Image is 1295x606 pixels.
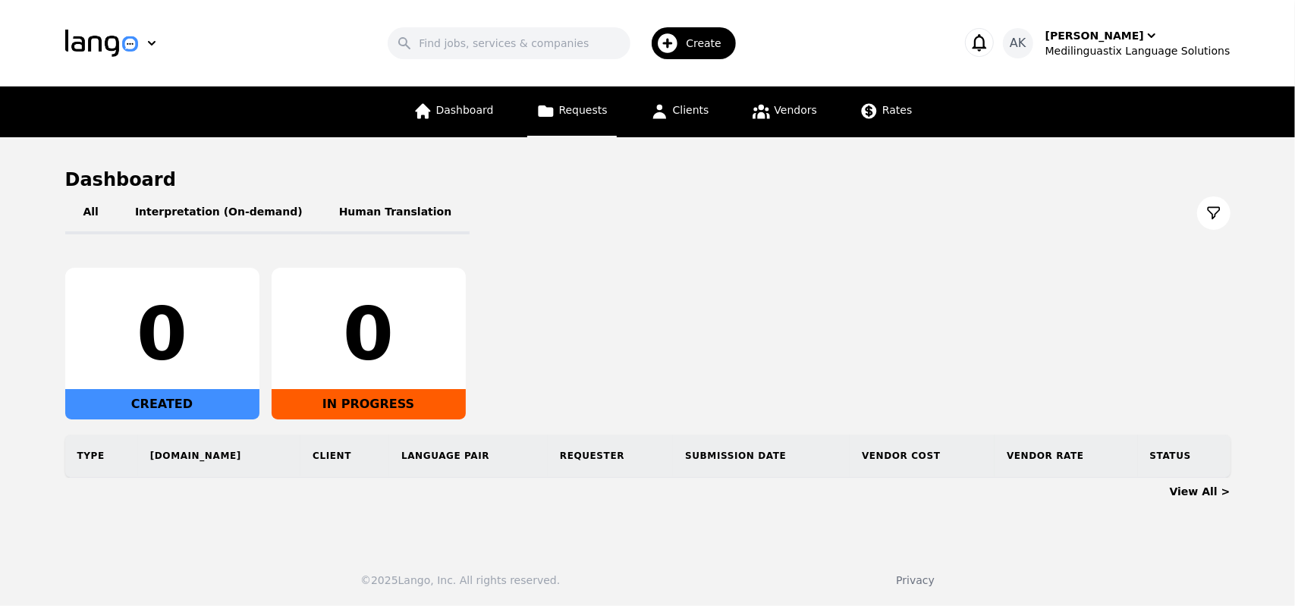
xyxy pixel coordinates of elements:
th: Vendor Cost [850,435,995,477]
img: Logo [65,30,138,57]
div: [PERSON_NAME] [1045,28,1144,43]
span: Rates [882,104,912,116]
th: Language Pair [389,435,548,477]
th: Type [65,435,138,477]
button: Human Translation [321,192,470,234]
h1: Dashboard [65,168,1231,192]
th: Client [300,435,389,477]
a: Clients [641,86,718,137]
button: All [65,192,117,234]
button: Filter [1197,196,1231,230]
th: Status [1138,435,1231,477]
th: Submission Date [673,435,850,477]
button: AK[PERSON_NAME]Medilinguastix Language Solutions [1003,28,1231,58]
span: Create [686,36,732,51]
th: Vendor Rate [995,435,1137,477]
button: Interpretation (On-demand) [117,192,321,234]
span: Clients [673,104,709,116]
span: Dashboard [436,104,494,116]
a: Vendors [743,86,826,137]
div: Medilinguastix Language Solutions [1045,43,1231,58]
div: 0 [77,298,247,371]
a: Requests [527,86,617,137]
div: CREATED [65,389,259,419]
span: Requests [559,104,608,116]
div: 0 [284,298,454,371]
div: IN PROGRESS [272,389,466,419]
span: Vendors [775,104,817,116]
th: [DOMAIN_NAME] [138,435,300,477]
a: Privacy [896,574,935,586]
th: Requester [548,435,673,477]
input: Find jobs, services & companies [388,27,630,59]
a: Dashboard [404,86,503,137]
button: Create [630,21,745,65]
div: © 2025 Lango, Inc. All rights reserved. [360,573,560,588]
a: Rates [850,86,921,137]
span: AK [1010,34,1026,52]
a: View All > [1170,485,1231,498]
